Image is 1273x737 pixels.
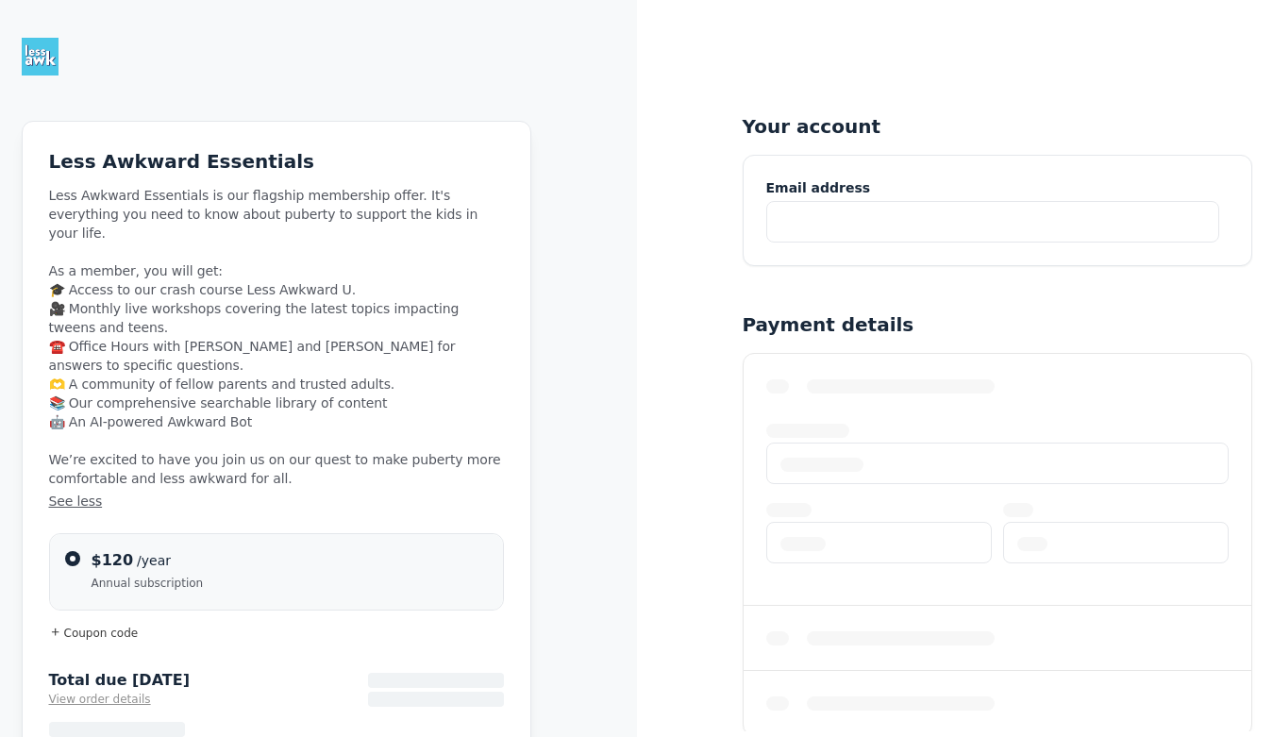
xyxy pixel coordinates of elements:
span: Total due [DATE] [49,671,190,690]
span: Email address [766,178,871,197]
span: Less Awkward Essentials is our flagship membership offer. It's everything you need to know about ... [49,186,504,511]
button: Coupon code [49,626,504,642]
h5: Payment details [743,311,914,338]
span: /year [137,553,171,568]
span: Less Awkward Essentials [49,150,314,173]
span: $120 [92,551,134,569]
button: View order details [49,692,151,707]
h5: Your account [743,113,1252,140]
span: Annual subscription [92,576,204,591]
button: See less [49,492,504,511]
span: View order details [49,693,151,706]
span: Coupon code [64,627,139,640]
input: $120/yearAnnual subscription [65,551,80,566]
